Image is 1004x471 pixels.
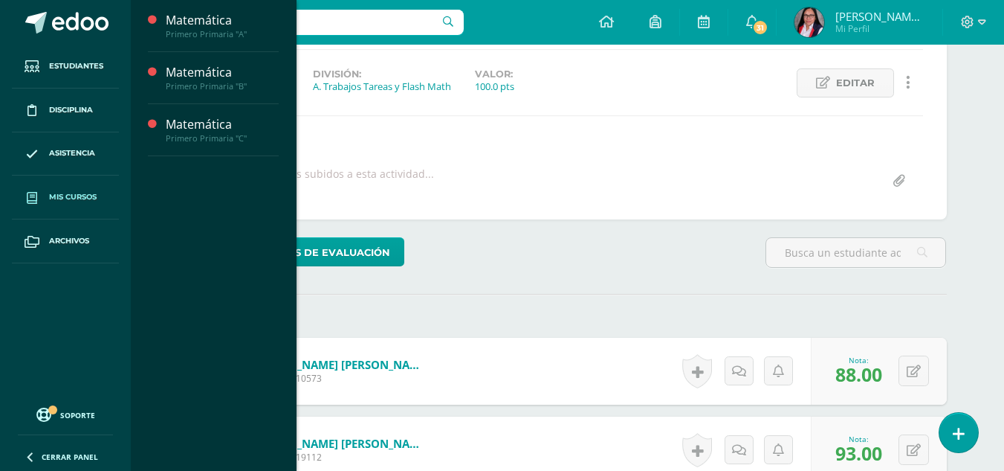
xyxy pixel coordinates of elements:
[835,9,924,24] span: [PERSON_NAME] Sum [PERSON_NAME]
[166,81,279,92] div: Primero Primaria "B"
[49,60,103,72] span: Estudiantes
[475,68,514,80] label: Valor:
[250,436,428,451] a: [PERSON_NAME] [PERSON_NAME]
[166,133,279,144] div: Primero Primaria "C"
[49,235,89,247] span: Archivos
[49,104,93,116] span: Disciplina
[12,176,119,220] a: Mis cursos
[218,239,390,266] span: Herramientas de evaluación
[166,64,279,81] div: Matemática
[12,220,119,263] a: Archivos
[766,238,945,267] input: Busca un estudiante aquí...
[250,451,428,464] span: Estudiante 19112
[12,45,119,89] a: Estudiantes
[835,440,882,466] span: 93.00
[18,404,113,424] a: Soporte
[313,80,451,93] div: A. Trabajos Tareas y Flash Math
[166,29,279,39] div: Primero Primaria "A"
[222,167,434,196] div: No hay archivos subidos a esta actividad...
[166,64,279,92] a: MatemáticaPrimero Primaria "B"
[313,68,451,80] label: División:
[835,434,882,444] div: Nota:
[207,135,929,149] div: Evaluación
[250,357,428,372] a: [PERSON_NAME] [PERSON_NAME]
[166,116,279,133] div: Matemática
[166,116,279,144] a: MatemáticaPrimero Primaria "C"
[166,12,279,29] div: Matemática
[835,355,882,365] div: Nota:
[12,132,119,176] a: Asistencia
[166,12,279,39] a: MatemáticaPrimero Primaria "A"
[835,362,882,387] span: 88.00
[12,89,119,132] a: Disciplina
[49,191,97,203] span: Mis cursos
[794,7,824,37] img: 142e4d30c9d4fc0db98c58511cc4ee81.png
[140,10,464,35] input: Busca un usuario...
[42,452,98,462] span: Cerrar panel
[60,410,95,420] span: Soporte
[49,147,95,159] span: Asistencia
[836,69,875,97] span: Editar
[752,19,768,36] span: 31
[475,80,514,93] div: 100.0 pts
[835,22,924,35] span: Mi Perfil
[250,372,428,385] span: Estudiante 10573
